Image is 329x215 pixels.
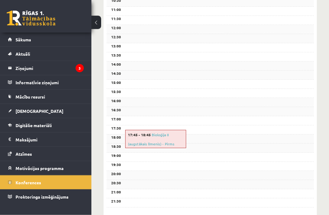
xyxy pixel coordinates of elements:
a: Aktuāli [8,47,84,61]
b: 16:30 [111,108,121,113]
b: 17:00 [111,117,121,122]
a: Proktoringa izmēģinājums [8,190,84,204]
a: Ziņojumi3 [8,61,84,75]
b: 13:00 [111,44,121,49]
a: Informatīvie ziņojumi [8,75,84,89]
span: Atzīmes [16,151,32,157]
span: Proktoringa izmēģinājums [16,194,69,199]
span: Mācību resursi [16,94,45,99]
b: 17:30 [111,126,121,131]
legend: Ziņojumi [16,61,84,75]
span: 17:45 - 18:45 [128,133,151,137]
b: 20:30 [111,181,121,186]
b: 19:00 [111,153,121,158]
a: Digitālie materiāli [8,118,84,132]
a: Maksājumi [8,133,84,147]
span: Sākums [16,37,31,42]
b: 13:30 [111,53,121,58]
legend: Maksājumi [16,133,84,147]
b: 15:30 [111,89,121,94]
b: 16:00 [111,99,121,103]
span: Aktuāli [16,51,30,57]
a: Motivācijas programma [8,161,84,175]
span: Digitālie materiāli [16,123,52,128]
b: 21:00 [111,190,121,195]
span: Konferences [16,180,41,185]
span: [DEMOGRAPHIC_DATA] [16,108,63,114]
b: 14:00 [111,62,121,67]
b: 12:30 [111,35,121,40]
a: Atzīmes [8,147,84,161]
a: Rīgas 1. Tālmācības vidusskola [7,11,55,26]
b: 18:30 [111,144,121,149]
b: 19:30 [111,162,121,167]
b: 20:00 [111,172,121,176]
legend: Informatīvie ziņojumi [16,75,84,89]
b: 18:00 [111,135,121,140]
a: [DEMOGRAPHIC_DATA] [8,104,84,118]
b: 15:00 [111,80,121,85]
b: 11:00 [111,7,121,12]
b: 14:30 [111,71,121,76]
a: Mācību resursi [8,90,84,104]
a: Bioloģija II (augstākais līmenis) - Pirms eksāmena konsultācija Nr. 1 [128,133,175,156]
a: Konferences [8,175,84,189]
a: Sākums [8,33,84,47]
b: 11:30 [111,16,121,21]
b: 21:30 [111,199,121,204]
b: 12:00 [111,26,121,30]
span: Motivācijas programma [16,165,64,171]
i: 3 [76,64,84,72]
